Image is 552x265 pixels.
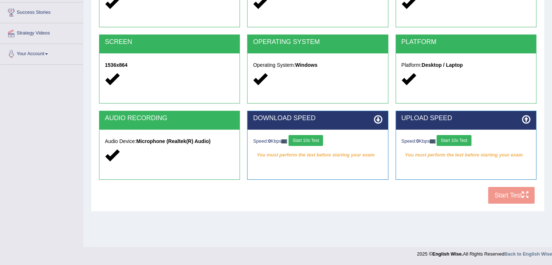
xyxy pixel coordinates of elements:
[416,138,419,144] strong: 0
[105,115,234,122] h2: AUDIO RECORDING
[105,38,234,46] h2: SCREEN
[136,138,210,144] strong: Microphone (Realtek(R) Audio)
[437,135,471,146] button: Start 10s Test
[504,251,552,257] a: Back to English Wise
[401,62,531,68] h5: Platform:
[281,139,287,143] img: ajax-loader-fb-connection.gif
[401,115,531,122] h2: UPLOAD SPEED
[422,62,463,68] strong: Desktop / Laptop
[430,139,436,143] img: ajax-loader-fb-connection.gif
[105,139,234,144] h5: Audio Device:
[253,38,382,46] h2: OPERATING SYSTEM
[289,135,323,146] button: Start 10s Test
[295,62,317,68] strong: Windows
[253,135,382,148] div: Speed: Kbps
[253,62,382,68] h5: Operating System:
[0,3,83,21] a: Success Stories
[0,44,83,62] a: Your Account
[268,138,271,144] strong: 0
[105,62,127,68] strong: 1536x864
[401,150,531,160] em: You must perform the test before starting your exam
[401,38,531,46] h2: PLATFORM
[401,135,531,148] div: Speed: Kbps
[417,247,552,257] div: 2025 © All Rights Reserved
[253,150,382,160] em: You must perform the test before starting your exam
[253,115,382,122] h2: DOWNLOAD SPEED
[0,23,83,41] a: Strategy Videos
[432,251,463,257] strong: English Wise.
